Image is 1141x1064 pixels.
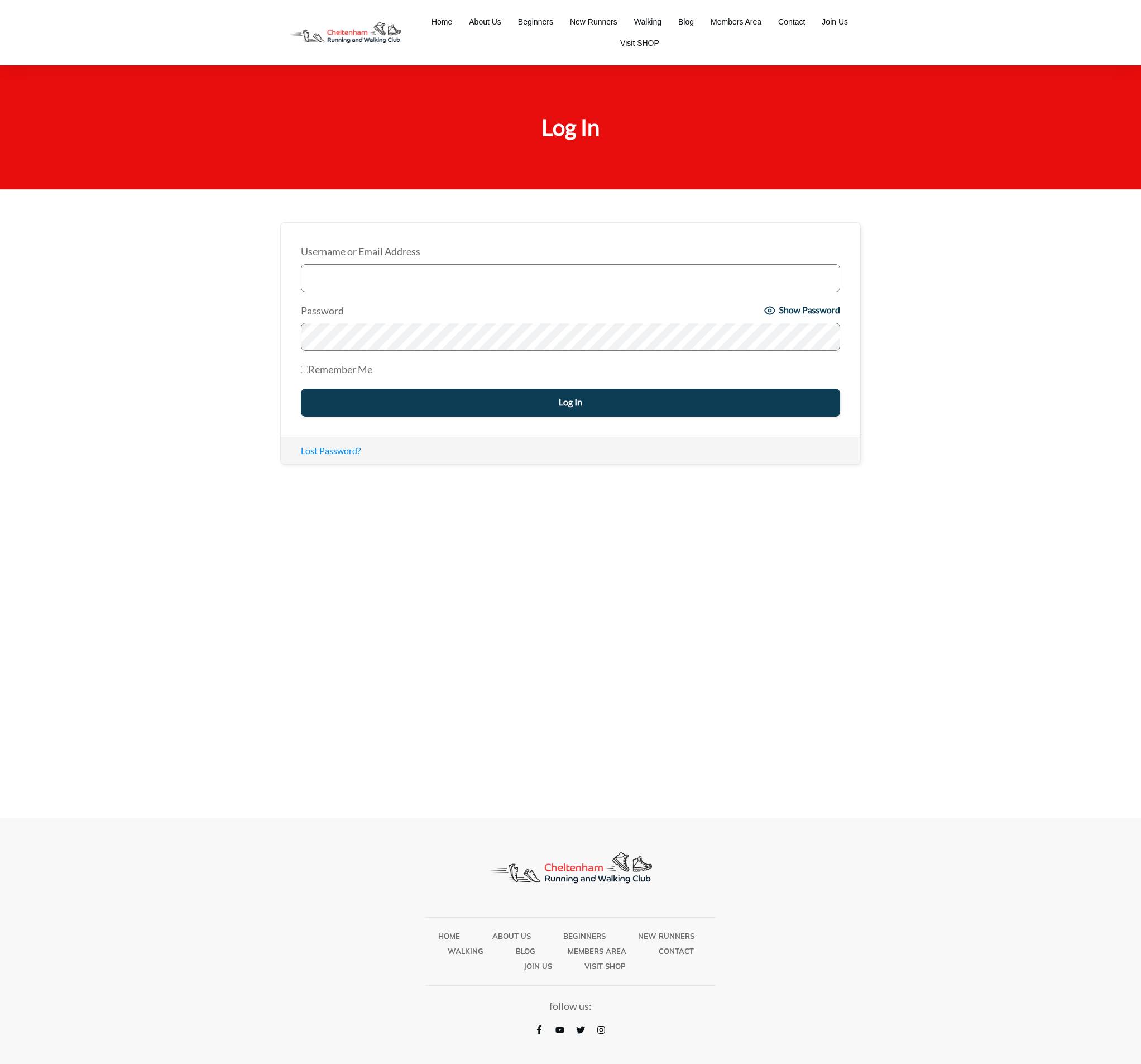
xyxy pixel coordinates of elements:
[301,361,372,379] label: Remember Me
[301,366,308,373] input: Remember Me
[281,998,860,1015] p: follow us:
[301,445,361,456] a: Lost Password?
[678,14,694,30] a: Blog
[448,944,483,958] a: Walking
[779,306,840,315] span: Show Password
[469,14,501,30] a: About Us
[620,35,659,51] a: Visit SHOP
[301,243,840,261] label: Username or Email Address
[563,929,606,943] a: Beginners
[541,114,600,141] span: Log In
[476,841,665,895] img: Decathlon
[301,389,840,417] input: Log In
[822,14,848,30] a: Join Us
[524,959,552,974] a: Join Us
[659,944,694,958] a: Contact
[432,14,452,30] a: Home
[570,14,617,30] a: New Runners
[438,929,460,943] a: Home
[584,959,626,974] a: Visit SHOP
[516,944,535,958] a: Blog
[280,14,410,51] img: Decathlon
[711,14,761,30] a: Members Area
[764,305,840,316] button: Show Password
[568,944,626,958] a: Members Area
[492,929,531,943] a: About Us
[638,929,694,943] a: New Runners
[301,302,761,320] label: Password
[518,14,553,30] a: Beginners
[778,14,805,30] a: Contact
[634,14,661,30] a: Walking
